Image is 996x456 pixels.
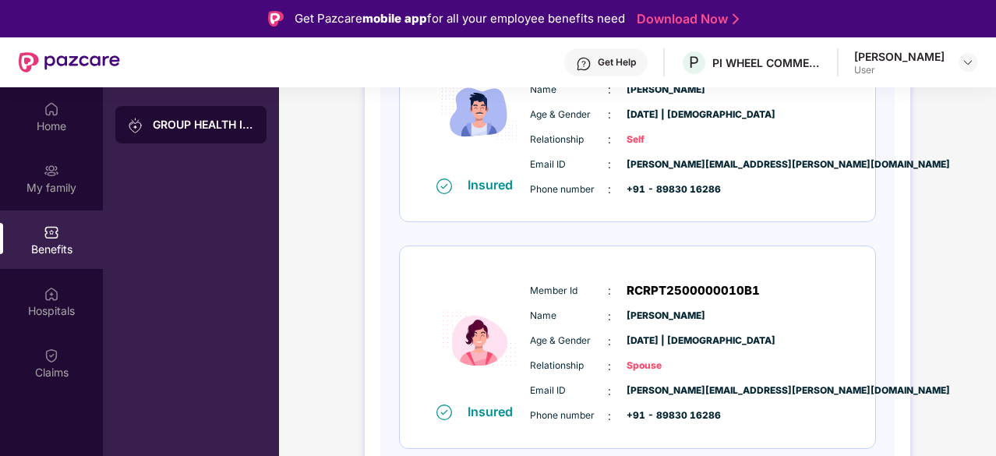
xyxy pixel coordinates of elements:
span: : [608,282,611,299]
span: : [608,358,611,375]
img: svg+xml;base64,PHN2ZyBpZD0iSG9zcGl0YWxzIiB4bWxucz0iaHR0cDovL3d3dy53My5vcmcvMjAwMC9zdmciIHdpZHRoPS... [44,286,59,302]
span: [DATE] | [DEMOGRAPHIC_DATA] [627,334,705,348]
span: Spouse [627,359,705,373]
span: Member Id [530,284,608,299]
div: User [854,64,945,76]
img: svg+xml;base64,PHN2ZyBpZD0iRHJvcGRvd24tMzJ4MzIiIHhtbG5zPSJodHRwOi8vd3d3LnczLm9yZy8yMDAwL3N2ZyIgd2... [962,56,974,69]
img: Stroke [733,11,739,27]
span: Relationship [530,133,608,147]
img: svg+xml;base64,PHN2ZyB3aWR0aD0iMjAiIGhlaWdodD0iMjAiIHZpZXdCb3g9IjAgMCAyMCAyMCIgZmlsbD0ibm9uZSIgeG... [44,163,59,179]
span: [PERSON_NAME][EMAIL_ADDRESS][PERSON_NAME][DOMAIN_NAME] [627,384,705,398]
img: svg+xml;base64,PHN2ZyB4bWxucz0iaHR0cDovL3d3dy53My5vcmcvMjAwMC9zdmciIHdpZHRoPSIxNiIgaGVpZ2h0PSIxNi... [436,405,452,420]
span: P [689,53,699,72]
span: Age & Gender [530,334,608,348]
a: Download Now [637,11,734,27]
img: New Pazcare Logo [19,52,120,72]
span: Phone number [530,408,608,423]
div: Insured [468,177,522,193]
span: : [608,156,611,173]
div: Get Help [598,56,636,69]
span: [PERSON_NAME][EMAIL_ADDRESS][PERSON_NAME][DOMAIN_NAME] [627,157,705,172]
span: +91 - 89830 16286 [627,182,705,197]
img: svg+xml;base64,PHN2ZyB3aWR0aD0iMjAiIGhlaWdodD0iMjAiIHZpZXdCb3g9IjAgMCAyMCAyMCIgZmlsbD0ibm9uZSIgeG... [128,118,143,133]
span: Age & Gender [530,108,608,122]
div: Insured [468,404,522,419]
span: Phone number [530,182,608,197]
img: svg+xml;base64,PHN2ZyB4bWxucz0iaHR0cDovL3d3dy53My5vcmcvMjAwMC9zdmciIHdpZHRoPSIxNiIgaGVpZ2h0PSIxNi... [436,179,452,194]
span: +91 - 89830 16286 [627,408,705,423]
span: : [608,308,611,325]
span: RCRPT2500000010B1 [627,281,760,300]
span: Self [627,133,705,147]
img: svg+xml;base64,PHN2ZyBpZD0iQmVuZWZpdHMiIHhtbG5zPSJodHRwOi8vd3d3LnczLm9yZy8yMDAwL3N2ZyIgd2lkdGg9Ij... [44,224,59,240]
strong: mobile app [362,11,427,26]
div: GROUP HEALTH INSURANCE [153,117,254,133]
img: Logo [268,11,284,27]
img: svg+xml;base64,PHN2ZyBpZD0iSGVscC0zMngzMiIgeG1sbnM9Imh0dHA6Ly93d3cudzMub3JnLzIwMDAvc3ZnIiB3aWR0aD... [576,56,592,72]
span: Relationship [530,359,608,373]
span: Email ID [530,157,608,172]
img: svg+xml;base64,PHN2ZyBpZD0iQ2xhaW0iIHhtbG5zPSJodHRwOi8vd3d3LnczLm9yZy8yMDAwL3N2ZyIgd2lkdGg9IjIwIi... [44,348,59,363]
span: : [608,81,611,98]
img: svg+xml;base64,PHN2ZyBpZD0iSG9tZSIgeG1sbnM9Imh0dHA6Ly93d3cudzMub3JnLzIwMDAvc3ZnIiB3aWR0aD0iMjAiIG... [44,101,59,117]
span: Email ID [530,384,608,398]
img: icon [433,48,526,176]
span: : [608,333,611,350]
img: icon [433,274,526,403]
span: [DATE] | [DEMOGRAPHIC_DATA] [627,108,705,122]
span: : [608,383,611,400]
span: [PERSON_NAME] [627,83,705,97]
span: Name [530,309,608,323]
span: [PERSON_NAME] [627,309,705,323]
span: : [608,106,611,123]
div: Get Pazcare for all your employee benefits need [295,9,625,28]
span: Name [530,83,608,97]
div: PI WHEEL COMMERCE PRIVATE LIMITED [712,55,821,70]
span: : [608,131,611,148]
span: : [608,181,611,198]
div: [PERSON_NAME] [854,49,945,64]
span: : [608,408,611,425]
